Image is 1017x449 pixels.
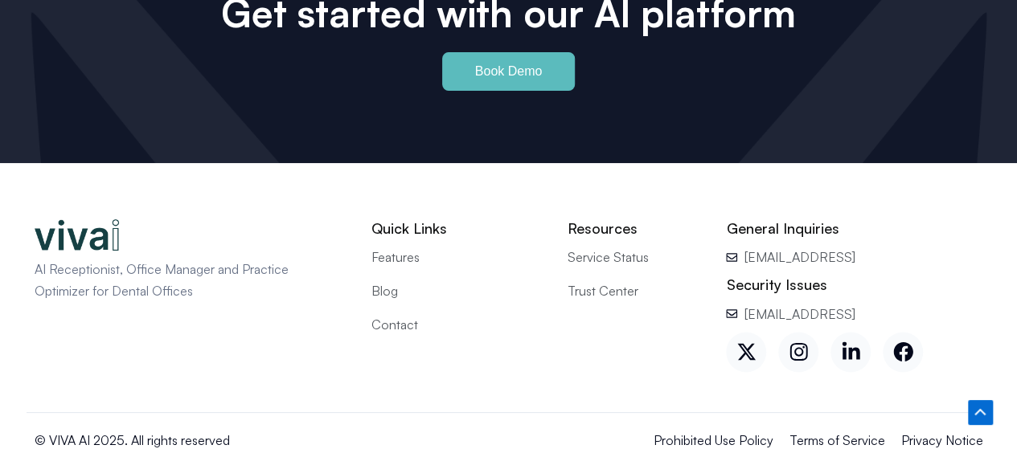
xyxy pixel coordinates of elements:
[43,93,56,106] img: tab_domain_overview_orange.svg
[726,276,982,294] h2: Security Issues
[740,247,855,267] span: [EMAIL_ADDRESS]
[178,95,271,105] div: Keywords by Traffic
[568,247,649,267] span: Service Status
[726,303,982,324] a: [EMAIL_ADDRESS]
[371,247,420,267] span: Features
[371,280,543,300] a: Blog
[568,280,702,300] a: Trust Center
[371,247,543,267] a: Features
[726,247,982,267] a: [EMAIL_ADDRESS]
[726,219,982,238] h2: General Inquiries
[45,26,79,39] div: v 4.0.25
[26,42,39,55] img: website_grey.svg
[35,259,316,301] p: AI Receptionist, Office Manager and Practice Optimizer for Dental Offices
[160,93,173,106] img: tab_keywords_by_traffic_grey.svg
[371,219,543,238] h2: Quick Links
[568,280,638,300] span: Trust Center
[371,313,543,334] a: Contact
[568,247,702,267] a: Service Status
[442,52,576,91] a: Book Demo
[26,26,39,39] img: logo_orange.svg
[475,65,543,78] span: Book Demo
[740,303,855,324] span: [EMAIL_ADDRESS]
[371,280,398,300] span: Blog
[568,219,702,238] h2: Resources
[42,42,114,55] div: Domain: [URL]
[371,313,418,334] span: Contact
[61,95,144,105] div: Domain Overview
